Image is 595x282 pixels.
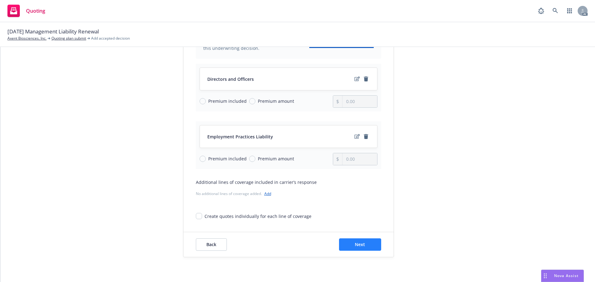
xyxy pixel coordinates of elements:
input: 0.00 [342,153,377,165]
span: Quoting [26,8,45,13]
input: Premium amount [249,156,255,162]
a: Report a Bug [535,5,547,17]
a: remove [362,133,370,140]
div: Drag to move [541,270,549,282]
a: remove [362,75,370,83]
span: Premium included [208,155,247,162]
a: edit [354,75,361,83]
input: Premium amount [249,98,255,104]
span: Premium included [208,98,247,104]
input: Premium included [200,98,206,104]
a: edit [354,133,361,140]
a: Quoting [5,2,48,20]
button: Nova Assist [541,270,584,282]
a: Search [549,5,562,17]
a: Switch app [563,5,576,17]
button: Next [339,238,381,251]
span: Directors and Officers [207,76,254,82]
input: 0.00 [342,96,377,107]
div: Create quotes individually for each line of coverage [205,213,311,219]
span: Premium amount [258,155,294,162]
span: [DATE] Management Liability Renewal [7,28,99,36]
span: Back [206,241,216,247]
input: Premium included [200,156,206,162]
span: Add accepted decision [91,36,130,41]
div: No additional lines of coverage added. [196,190,381,197]
button: Back [196,238,227,251]
span: Nova Assist [554,273,579,278]
div: Additional lines of coverage included in carrier’s response [196,179,381,185]
span: Employment Practices Liability [207,133,273,140]
a: Quoting plan submit [51,36,86,41]
span: Next [355,241,365,247]
a: Axent Biosciences, Inc. [7,36,46,41]
a: Add [264,191,271,196]
span: Premium amount [258,98,294,104]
